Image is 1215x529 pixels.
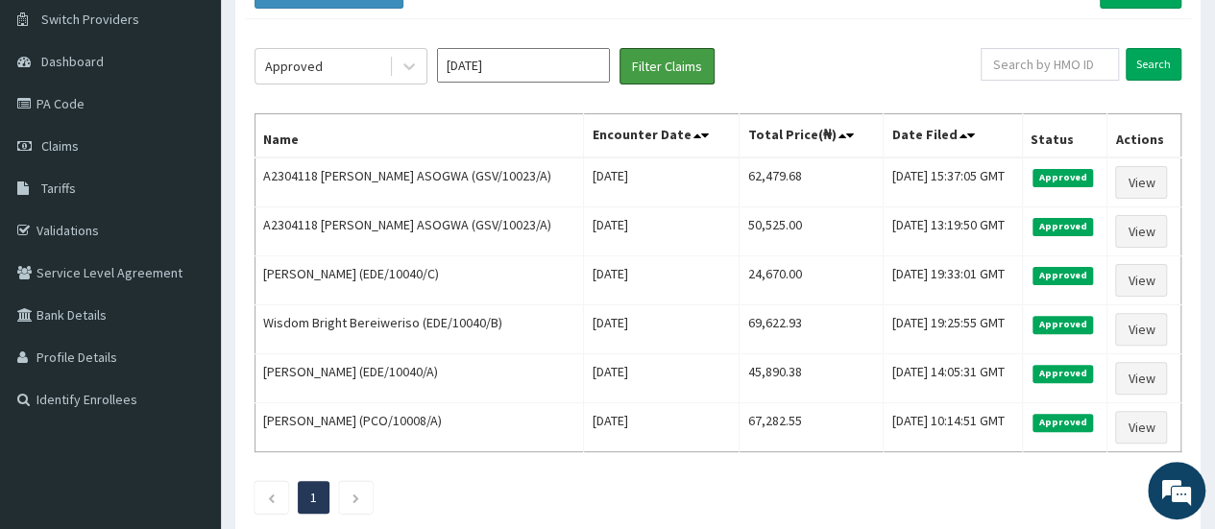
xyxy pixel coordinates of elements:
[255,114,584,158] th: Name
[1115,362,1167,395] a: View
[1115,411,1167,444] a: View
[267,489,276,506] a: Previous page
[584,157,740,207] td: [DATE]
[740,256,884,305] td: 24,670.00
[315,10,361,56] div: Minimize live chat window
[1033,218,1093,235] span: Approved
[1033,365,1093,382] span: Approved
[1033,414,1093,431] span: Approved
[255,157,584,207] td: A2304118 [PERSON_NAME] ASOGWA (GSV/10023/A)
[255,207,584,256] td: A2304118 [PERSON_NAME] ASOGWA (GSV/10023/A)
[1033,267,1093,284] span: Approved
[1107,114,1181,158] th: Actions
[584,114,740,158] th: Encounter Date
[1115,166,1167,199] a: View
[100,108,323,132] div: Chat with us now
[981,48,1119,81] input: Search by HMO ID
[584,354,740,403] td: [DATE]
[740,157,884,207] td: 62,479.68
[740,403,884,452] td: 67,282.55
[255,256,584,305] td: [PERSON_NAME] (EDE/10040/C)
[255,403,584,452] td: [PERSON_NAME] (PCO/10008/A)
[584,305,740,354] td: [DATE]
[1126,48,1181,81] input: Search
[255,305,584,354] td: Wisdom Bright Bereiweriso (EDE/10040/B)
[41,11,139,28] span: Switch Providers
[310,489,317,506] a: Page 1 is your current page
[1023,114,1107,158] th: Status
[884,207,1023,256] td: [DATE] 13:19:50 GMT
[884,256,1023,305] td: [DATE] 19:33:01 GMT
[111,148,265,342] span: We're online!
[584,256,740,305] td: [DATE]
[41,180,76,197] span: Tariffs
[41,53,104,70] span: Dashboard
[884,157,1023,207] td: [DATE] 15:37:05 GMT
[884,114,1023,158] th: Date Filed
[352,489,360,506] a: Next page
[41,137,79,155] span: Claims
[884,403,1023,452] td: [DATE] 10:14:51 GMT
[437,48,610,83] input: Select Month and Year
[1115,313,1167,346] a: View
[740,305,884,354] td: 69,622.93
[36,96,78,144] img: d_794563401_company_1708531726252_794563401
[1115,264,1167,297] a: View
[740,114,884,158] th: Total Price(₦)
[1115,215,1167,248] a: View
[255,354,584,403] td: [PERSON_NAME] (EDE/10040/A)
[884,305,1023,354] td: [DATE] 19:25:55 GMT
[884,354,1023,403] td: [DATE] 14:05:31 GMT
[620,48,715,84] button: Filter Claims
[584,403,740,452] td: [DATE]
[584,207,740,256] td: [DATE]
[740,207,884,256] td: 50,525.00
[10,337,366,404] textarea: Type your message and hit 'Enter'
[740,354,884,403] td: 45,890.38
[265,57,323,76] div: Approved
[1033,316,1093,333] span: Approved
[1033,169,1093,186] span: Approved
